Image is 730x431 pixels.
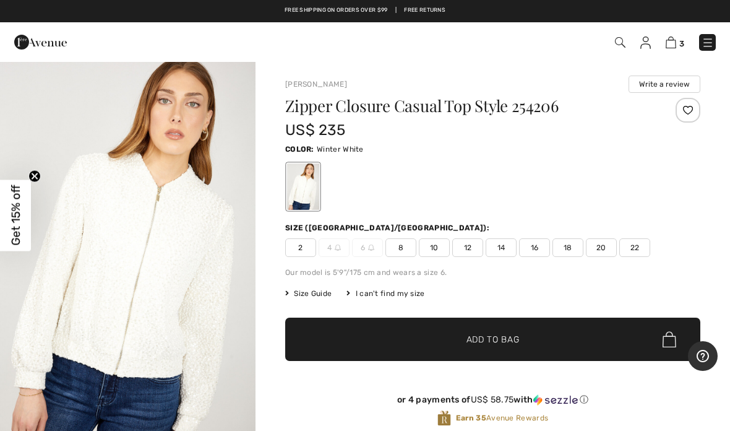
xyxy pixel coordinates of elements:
[28,170,41,183] button: Close teaser
[552,238,583,257] span: 18
[679,39,684,48] span: 3
[285,318,700,361] button: Add to Bag
[615,37,625,48] img: Search
[404,6,445,15] a: Free Returns
[452,238,483,257] span: 12
[395,6,397,15] span: |
[285,267,700,278] div: Our model is 5'9"/175 cm and wears a size 6.
[285,394,700,410] div: or 4 payments ofUS$ 58.75withSezzle Click to learn more about Sezzle
[285,80,347,89] a: [PERSON_NAME]
[285,145,314,154] span: Color:
[285,98,631,114] h1: Zipper Closure Casual Top Style 254206
[533,394,578,406] img: Sezzle
[471,394,514,405] span: US$ 58.75
[368,245,374,251] img: ring-m.svg
[456,412,548,424] span: Avenue Rewards
[663,331,676,347] img: Bag.svg
[285,222,492,233] div: Size ([GEOGRAPHIC_DATA]/[GEOGRAPHIC_DATA]):
[437,410,451,427] img: Avenue Rewards
[9,185,23,246] span: Get 15% off
[285,6,388,15] a: Free shipping on orders over $99
[346,288,424,299] div: I can't find my size
[519,238,550,257] span: 16
[456,414,486,422] strong: Earn 35
[285,121,345,139] span: US$ 235
[14,30,67,54] img: 1ère Avenue
[335,245,341,251] img: ring-m.svg
[466,333,520,346] span: Add to Bag
[629,76,700,93] button: Write a review
[640,37,651,49] img: My Info
[317,145,364,154] span: Winter White
[319,238,350,257] span: 4
[285,238,316,257] span: 2
[586,238,617,257] span: 20
[352,238,383,257] span: 6
[619,238,650,257] span: 22
[287,163,319,210] div: Winter White
[688,341,718,372] iframe: Opens a widget where you can find more information
[385,238,416,257] span: 8
[702,37,714,49] img: Menu
[285,394,700,406] div: or 4 payments of with
[666,37,676,48] img: Shopping Bag
[285,288,332,299] span: Size Guide
[419,238,450,257] span: 10
[486,238,517,257] span: 14
[14,35,67,47] a: 1ère Avenue
[666,35,684,50] a: 3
